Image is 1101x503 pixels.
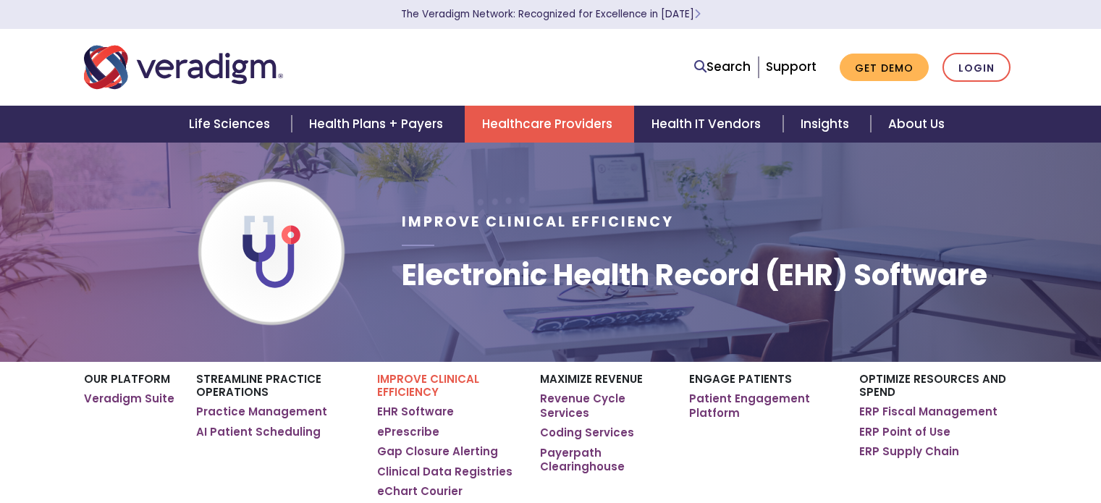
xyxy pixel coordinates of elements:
[634,106,782,143] a: Health IT Vendors
[766,58,817,75] a: Support
[377,465,512,479] a: Clinical Data Registries
[377,444,498,459] a: Gap Closure Alerting
[871,106,962,143] a: About Us
[292,106,465,143] a: Health Plans + Payers
[465,106,634,143] a: Healthcare Providers
[540,446,667,474] a: Payerpath Clearinghouse
[694,57,751,77] a: Search
[172,106,292,143] a: Life Sciences
[783,106,871,143] a: Insights
[694,7,701,21] span: Learn More
[540,392,667,420] a: Revenue Cycle Services
[401,7,701,21] a: The Veradigm Network: Recognized for Excellence in [DATE]Learn More
[859,444,959,459] a: ERP Supply Chain
[377,425,439,439] a: ePrescribe
[196,405,327,419] a: Practice Management
[689,392,838,420] a: Patient Engagement Platform
[84,43,283,91] img: Veradigm logo
[402,258,987,292] h1: Electronic Health Record (EHR) Software
[84,392,174,406] a: Veradigm Suite
[859,425,950,439] a: ERP Point of Use
[859,405,997,419] a: ERP Fiscal Management
[196,425,321,439] a: AI Patient Scheduling
[840,54,929,82] a: Get Demo
[402,212,674,232] span: Improve Clinical Efficiency
[377,484,463,499] a: eChart Courier
[377,405,454,419] a: EHR Software
[942,53,1011,83] a: Login
[540,426,634,440] a: Coding Services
